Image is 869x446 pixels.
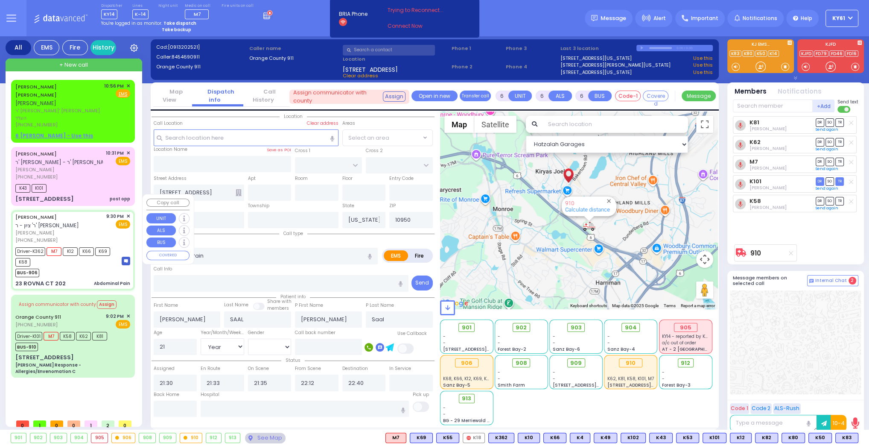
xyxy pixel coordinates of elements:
[63,247,78,256] span: K12
[553,369,555,376] span: -
[488,433,514,443] div: BLS
[411,91,458,101] a: Open in new page
[154,146,187,153] label: Location Name
[307,120,338,127] label: Clear address
[16,420,29,427] span: 0
[280,113,307,120] span: Location
[643,91,668,101] button: Covered
[224,302,248,308] label: Last Name
[139,433,155,443] div: 908
[408,250,432,261] label: Fire
[816,138,824,146] span: DR
[829,50,844,57] a: FD46
[30,433,47,443] div: 902
[295,302,323,309] label: P First Name
[825,158,834,166] span: SO
[97,300,117,309] button: Assign
[849,277,856,285] span: 2
[119,420,131,427] span: 0
[104,83,124,89] span: 10:56 PM
[343,72,378,79] span: Clear address
[835,433,858,443] div: BLS
[553,333,555,340] span: -
[750,250,761,256] a: 910
[467,436,471,440] img: red-radio-icon.svg
[32,184,47,193] span: K101
[132,3,149,9] label: Lines
[34,40,59,55] div: EMS
[388,6,455,14] span: Trying to Reconnect...
[342,365,368,372] label: Destination
[15,166,103,173] span: [PERSON_NAME]
[15,332,42,340] span: Driver-K101
[516,323,527,332] span: 902
[797,42,864,48] label: KJFD
[146,213,176,223] button: UNIT
[755,433,778,443] div: BLS
[733,275,807,286] h5: Message members on selected call
[154,302,178,309] label: First Name
[749,204,787,211] span: Yoel Katz
[249,45,340,52] label: Caller name
[15,222,79,229] span: ר' ציון - ר' [PERSON_NAME]
[15,132,93,139] u: 6 [PERSON_NAME] - Use this
[154,266,172,273] label: Call Info
[15,184,30,193] span: K43
[691,15,718,22] span: Important
[619,358,642,368] div: 910
[71,433,87,443] div: 904
[15,107,101,121] span: ר' [PERSON_NAME]' [PERSON_NAME] העלד
[15,314,61,320] a: Orange County 911
[92,332,107,340] span: K81
[201,365,220,372] label: En Route
[560,69,632,76] a: [STREET_ADDRESS][US_STATE]
[506,63,557,70] span: Phone 4
[248,175,256,182] label: Apt
[693,55,713,62] a: Use this
[816,186,838,191] a: Send again
[498,333,500,340] span: -
[132,9,149,19] span: K-14
[773,403,801,414] button: ALS-Rush
[816,166,838,171] a: Send again
[156,44,247,51] label: Cad:
[565,206,610,213] a: Calculate distance
[816,197,824,205] span: DR
[696,282,713,299] button: Drag Pegman onto the map to open Street View
[122,257,130,265] img: message-box.svg
[101,3,122,9] label: Dispatcher
[571,323,582,332] span: 903
[236,189,242,196] span: Other building occupants
[44,332,58,340] span: M7
[154,120,183,127] label: Call Location
[460,91,491,101] button: Transfer call
[180,433,202,443] div: 910
[443,376,503,382] span: K68, K66, K12, K69, K362, M7
[160,433,176,443] div: 909
[101,20,162,26] span: You're logged in as monitor.
[201,391,219,398] label: Hospital
[825,177,834,185] span: SO
[681,359,690,367] span: 912
[730,433,752,443] div: BLS
[342,120,355,127] label: Areas
[807,275,858,286] button: Internal Chat 2
[59,61,88,69] span: + New call
[156,53,247,61] label: Caller:
[570,359,582,367] span: 909
[749,158,758,165] a: M7
[156,63,247,70] label: Orange County 911
[816,205,838,211] a: Send again
[782,433,805,443] div: BLS
[15,150,57,157] a: [PERSON_NAME]
[436,433,459,443] div: BLS
[163,20,196,26] strong: Take dispatch
[729,50,741,57] a: K83
[749,139,761,145] a: K62
[50,433,67,443] div: 903
[279,230,307,237] span: Call type
[126,150,130,157] span: ✕
[385,433,406,443] div: ALS
[583,221,595,232] div: 910
[397,330,427,337] label: Use Callback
